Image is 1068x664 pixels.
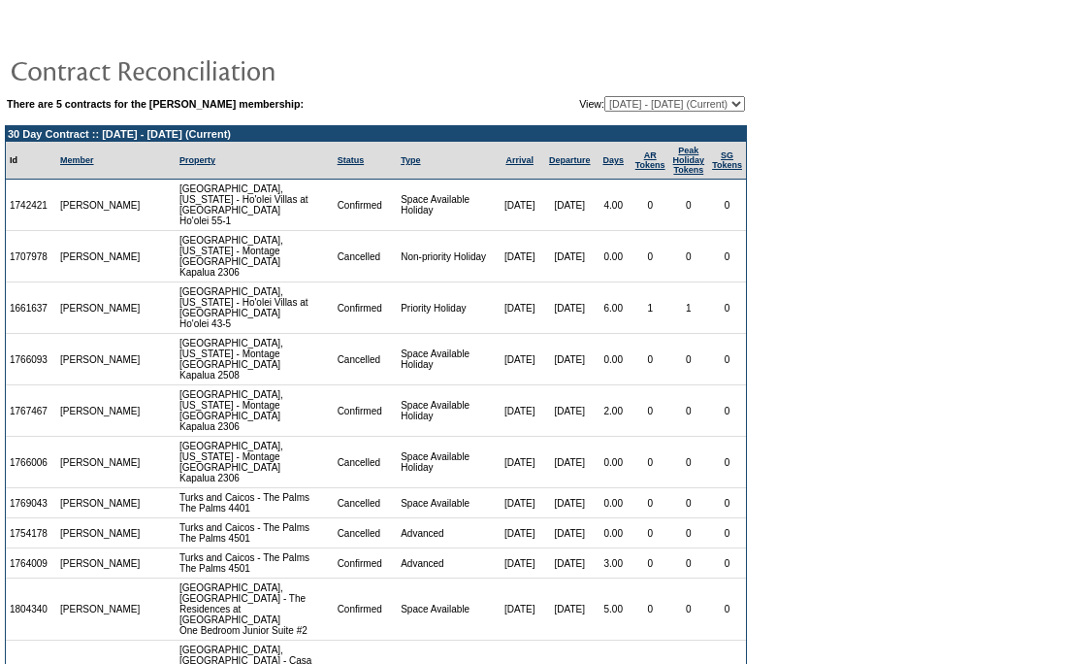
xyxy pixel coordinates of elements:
[6,548,56,579] td: 1764009
[708,385,746,437] td: 0
[544,231,596,282] td: [DATE]
[708,518,746,548] td: 0
[6,282,56,334] td: 1661637
[544,518,596,548] td: [DATE]
[6,488,56,518] td: 1769043
[495,282,543,334] td: [DATE]
[56,180,145,231] td: [PERSON_NAME]
[334,334,398,385] td: Cancelled
[56,282,145,334] td: [PERSON_NAME]
[6,518,56,548] td: 1754178
[401,155,420,165] a: Type
[334,282,398,334] td: Confirmed
[669,385,709,437] td: 0
[176,579,334,641] td: [GEOGRAPHIC_DATA], [GEOGRAPHIC_DATA] - The Residences at [GEOGRAPHIC_DATA] One Bedroom Junior Sui...
[6,126,746,142] td: 30 Day Contract :: [DATE] - [DATE] (Current)
[596,231,631,282] td: 0.00
[334,180,398,231] td: Confirmed
[708,180,746,231] td: 0
[549,155,591,165] a: Departure
[56,437,145,488] td: [PERSON_NAME]
[505,155,534,165] a: Arrival
[176,385,334,437] td: [GEOGRAPHIC_DATA], [US_STATE] - Montage [GEOGRAPHIC_DATA] Kapalua 2306
[397,231,495,282] td: Non-priority Holiday
[481,96,745,112] td: View:
[635,150,665,170] a: ARTokens
[669,282,709,334] td: 1
[596,579,631,641] td: 5.00
[631,180,669,231] td: 0
[397,437,495,488] td: Space Available Holiday
[669,518,709,548] td: 0
[544,579,596,641] td: [DATE]
[708,437,746,488] td: 0
[669,548,709,579] td: 0
[631,579,669,641] td: 0
[596,437,631,488] td: 0.00
[495,231,543,282] td: [DATE]
[334,579,398,641] td: Confirmed
[6,142,56,180] td: Id
[631,334,669,385] td: 0
[596,180,631,231] td: 4.00
[712,150,742,170] a: SGTokens
[708,548,746,579] td: 0
[176,334,334,385] td: [GEOGRAPHIC_DATA], [US_STATE] - Montage [GEOGRAPHIC_DATA] Kapalua 2508
[334,231,398,282] td: Cancelled
[669,334,709,385] td: 0
[56,385,145,437] td: [PERSON_NAME]
[631,437,669,488] td: 0
[495,437,543,488] td: [DATE]
[397,579,495,641] td: Space Available
[397,548,495,579] td: Advanced
[176,437,334,488] td: [GEOGRAPHIC_DATA], [US_STATE] - Montage [GEOGRAPHIC_DATA] Kapalua 2306
[397,488,495,518] td: Space Available
[495,334,543,385] td: [DATE]
[334,488,398,518] td: Cancelled
[596,334,631,385] td: 0.00
[397,334,495,385] td: Space Available Holiday
[631,488,669,518] td: 0
[6,231,56,282] td: 1707978
[631,548,669,579] td: 0
[56,334,145,385] td: [PERSON_NAME]
[397,180,495,231] td: Space Available Holiday
[397,282,495,334] td: Priority Holiday
[669,231,709,282] td: 0
[544,488,596,518] td: [DATE]
[334,437,398,488] td: Cancelled
[176,548,334,579] td: Turks and Caicos - The Palms The Palms 4501
[6,385,56,437] td: 1767467
[544,180,596,231] td: [DATE]
[544,548,596,579] td: [DATE]
[708,579,746,641] td: 0
[56,548,145,579] td: [PERSON_NAME]
[397,518,495,548] td: Advanced
[60,155,94,165] a: Member
[669,180,709,231] td: 0
[596,518,631,548] td: 0.00
[56,518,145,548] td: [PERSON_NAME]
[596,488,631,518] td: 0.00
[708,231,746,282] td: 0
[708,282,746,334] td: 0
[596,282,631,334] td: 6.00
[669,579,709,641] td: 0
[56,579,145,641] td: [PERSON_NAME]
[179,155,215,165] a: Property
[495,579,543,641] td: [DATE]
[669,488,709,518] td: 0
[544,385,596,437] td: [DATE]
[176,488,334,518] td: Turks and Caicos - The Palms The Palms 4401
[176,518,334,548] td: Turks and Caicos - The Palms The Palms 4501
[10,50,398,89] img: pgTtlContractReconciliation.gif
[334,518,398,548] td: Cancelled
[6,579,56,641] td: 1804340
[669,437,709,488] td: 0
[544,437,596,488] td: [DATE]
[334,385,398,437] td: Confirmed
[338,155,365,165] a: Status
[176,231,334,282] td: [GEOGRAPHIC_DATA], [US_STATE] - Montage [GEOGRAPHIC_DATA] Kapalua 2306
[6,180,56,231] td: 1742421
[56,231,145,282] td: [PERSON_NAME]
